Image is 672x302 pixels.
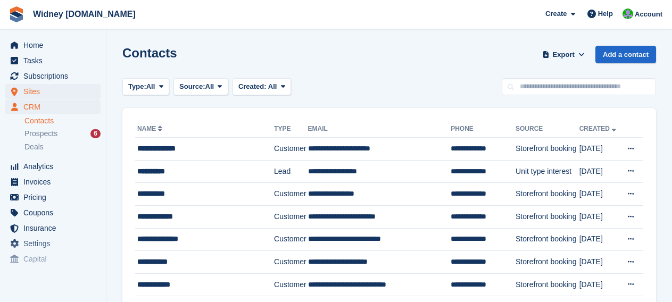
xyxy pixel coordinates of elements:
span: Insurance [23,221,87,236]
td: Customer [274,183,308,206]
span: Coupons [23,205,87,220]
a: Prospects 6 [24,128,101,139]
span: Capital [23,251,87,266]
a: menu [5,190,101,205]
span: All [146,81,155,92]
td: [DATE] [579,160,620,183]
span: CRM [23,99,87,114]
span: Sites [23,84,87,99]
td: Customer [274,228,308,251]
td: Storefront booking [516,251,579,274]
td: Storefront booking [516,138,579,161]
th: Source [516,121,579,138]
h1: Contacts [122,46,177,60]
td: Customer [274,251,308,274]
span: Deals [24,142,44,152]
span: Type: [128,81,146,92]
div: 6 [90,129,101,138]
button: Source: All [173,78,228,96]
span: Export [553,49,575,60]
a: Name [137,125,164,132]
span: Storefront [10,275,106,286]
a: menu [5,84,101,99]
a: menu [5,53,101,68]
td: Storefront booking [516,228,579,251]
span: Tasks [23,53,87,68]
span: Create [545,9,567,19]
td: Lead [274,160,308,183]
td: [DATE] [579,138,620,161]
a: menu [5,69,101,83]
button: Type: All [122,78,169,96]
span: Source: [179,81,205,92]
span: Analytics [23,159,87,174]
th: Email [308,121,451,138]
a: Add a contact [595,46,656,63]
th: Type [274,121,308,138]
a: menu [5,38,101,53]
td: [DATE] [579,273,620,296]
button: Export [540,46,587,63]
a: Deals [24,141,101,153]
span: Account [635,9,662,20]
span: Help [598,9,613,19]
a: menu [5,221,101,236]
th: Phone [451,121,516,138]
span: All [268,82,277,90]
a: menu [5,99,101,114]
td: [DATE] [579,183,620,206]
td: Storefront booking [516,183,579,206]
td: Customer [274,138,308,161]
td: Unit type interest [516,160,579,183]
td: [DATE] [579,251,620,274]
a: menu [5,159,101,174]
a: menu [5,205,101,220]
td: [DATE] [579,228,620,251]
td: Storefront booking [516,273,579,296]
span: Subscriptions [23,69,87,83]
a: menu [5,236,101,251]
a: menu [5,251,101,266]
span: Pricing [23,190,87,205]
img: David [623,9,633,19]
button: Created: All [233,78,291,96]
a: Created [579,125,618,132]
span: Created: [238,82,267,90]
img: stora-icon-8386f47178a22dfd0bd8f6a31ec36ba5ce8667c1dd55bd0f319d3a0aa187defe.svg [9,6,24,22]
span: All [205,81,214,92]
span: Invoices [23,174,87,189]
span: Prospects [24,129,57,139]
a: Widney [DOMAIN_NAME] [29,5,140,23]
span: Home [23,38,87,53]
a: Contacts [24,116,101,126]
td: [DATE] [579,205,620,228]
td: Customer [274,273,308,296]
td: Storefront booking [516,205,579,228]
td: Customer [274,205,308,228]
span: Settings [23,236,87,251]
a: menu [5,174,101,189]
